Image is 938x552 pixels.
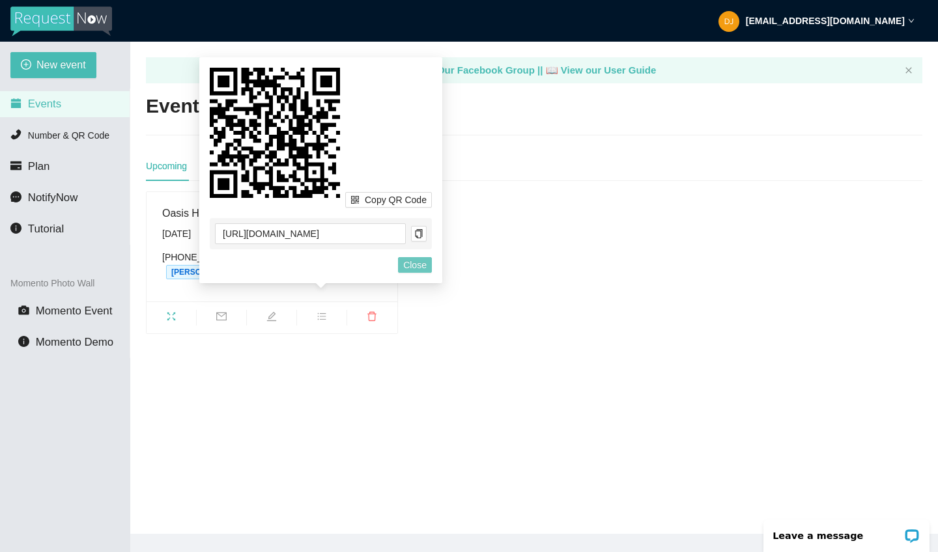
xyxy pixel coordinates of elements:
[345,192,432,208] button: qrcodeCopy QR Code
[10,52,96,78] button: plus-circleNew event
[28,130,109,141] span: Number & QR Code
[162,250,382,279] div: [PHONE_NUMBER]
[247,311,296,325] span: edit
[197,311,246,325] span: mail
[546,64,657,76] a: laptop View our User Guide
[905,66,913,74] span: close
[162,205,382,221] div: Oasis Homecoming Dance
[10,7,112,36] img: RequestNow
[398,257,432,273] button: Close
[10,191,21,202] span: message
[28,191,78,204] span: NotifyNow
[146,93,210,120] h2: Events
[36,336,113,348] span: Momento Demo
[147,311,196,325] span: fullscreen
[36,57,86,73] span: New event
[28,160,50,172] span: Plan
[905,66,913,75] button: close
[365,193,427,207] span: Copy QR Code
[746,16,905,26] strong: [EMAIL_ADDRESS][DOMAIN_NAME]
[718,11,739,32] img: 55a64adef94d41fca6eeaa2690a25b69
[10,160,21,171] span: credit-card
[411,226,427,241] button: copy
[18,305,29,316] span: camera
[10,98,21,109] span: calendar
[10,129,21,140] span: phone
[146,159,187,173] div: Upcoming
[350,195,360,206] span: qrcode
[399,64,546,76] a: laptop Join Our Facebook Group ||
[18,336,29,347] span: info-circle
[403,258,427,272] span: Close
[908,18,915,24] span: down
[546,64,558,76] span: laptop
[162,227,382,241] div: [DATE]
[166,265,325,279] span: [PERSON_NAME] the Disciple's number
[755,511,938,552] iframe: LiveChat chat widget
[347,311,397,325] span: delete
[412,229,426,238] span: copy
[28,223,64,235] span: Tutorial
[10,223,21,234] span: info-circle
[21,59,31,72] span: plus-circle
[28,98,61,110] span: Events
[297,311,347,325] span: bars
[36,305,113,317] span: Momento Event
